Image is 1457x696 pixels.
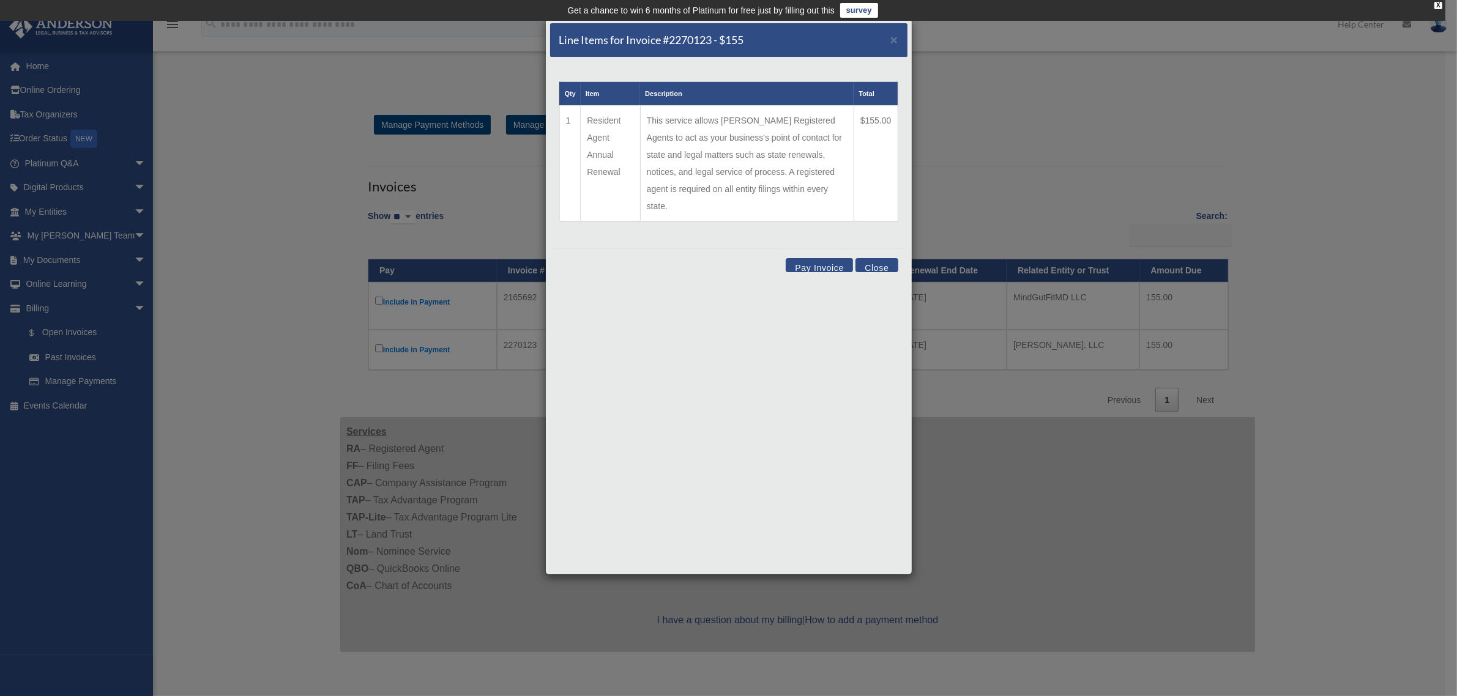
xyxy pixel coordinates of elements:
[640,82,854,106] th: Description
[581,106,640,222] td: Resident Agent Annual Renewal
[890,32,898,46] span: ×
[559,82,581,106] th: Qty
[567,3,835,18] div: Get a chance to win 6 months of Platinum for free just by filling out this
[581,82,640,106] th: Item
[854,106,898,222] td: $155.00
[840,3,878,18] a: survey
[855,258,898,272] button: Close
[854,82,898,106] th: Total
[559,32,744,48] h5: Line Items for Invoice #2270123 - $155
[1434,2,1442,9] div: close
[786,258,853,272] button: Pay Invoice
[890,33,898,46] button: Close
[640,106,854,222] td: This service allows [PERSON_NAME] Registered Agents to act as your business's point of contact fo...
[559,106,581,222] td: 1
